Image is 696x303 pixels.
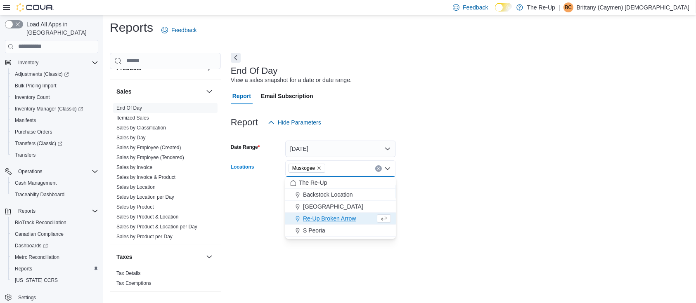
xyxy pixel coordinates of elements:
[116,194,174,200] a: Sales by Location per Day
[15,180,57,186] span: Cash Management
[158,22,200,38] a: Feedback
[292,164,315,172] span: Muskogee
[116,234,173,240] a: Sales by Product per Day
[116,233,173,240] span: Sales by Product per Day
[116,87,203,96] button: Sales
[15,152,36,158] span: Transfers
[8,80,102,92] button: Bulk Pricing Import
[116,253,133,261] h3: Taxes
[12,150,98,160] span: Transfers
[116,223,197,230] span: Sales by Product & Location per Day
[116,87,132,96] h3: Sales
[116,184,156,190] a: Sales by Location
[12,92,53,102] a: Inventory Count
[565,2,572,12] span: BC
[15,167,98,176] span: Operations
[15,231,64,237] span: Canadian Compliance
[559,2,560,12] p: |
[265,114,324,131] button: Hide Parameters
[12,275,98,285] span: Washington CCRS
[231,117,258,127] h3: Report
[116,145,181,150] a: Sales by Employee (Created)
[231,76,352,85] div: View a sales snapshot for a date or date range.
[8,149,102,161] button: Transfers
[110,103,221,245] div: Sales
[8,263,102,275] button: Reports
[285,201,396,213] button: [GEOGRAPHIC_DATA]
[2,291,102,303] button: Settings
[116,174,175,180] a: Sales by Invoice & Product
[15,71,69,78] span: Adjustments (Classic)
[15,106,83,112] span: Inventory Manager (Classic)
[285,177,396,237] div: Choose from the following options
[12,241,51,251] a: Dashboards
[204,87,214,96] button: Sales
[303,214,356,223] span: Re-Up Broken Arrow
[8,115,102,126] button: Manifests
[12,190,98,200] span: Traceabilty Dashboard
[15,219,66,226] span: BioTrack Reconciliation
[8,228,102,240] button: Canadian Compliance
[116,174,175,181] span: Sales by Invoice & Product
[289,164,325,173] span: Muskogee
[18,168,43,175] span: Operations
[116,214,179,220] a: Sales by Product & Location
[12,190,68,200] a: Traceabilty Dashboard
[12,229,98,239] span: Canadian Compliance
[15,58,42,68] button: Inventory
[15,58,98,68] span: Inventory
[116,115,149,121] a: Itemized Sales
[116,125,166,131] a: Sales by Classification
[116,164,152,171] span: Sales by Invoice
[278,118,321,127] span: Hide Parameters
[285,225,396,237] button: S Peoria
[116,280,152,286] a: Tax Exemptions
[12,218,70,228] a: BioTrack Reconciliation
[231,164,254,170] label: Locations
[2,57,102,68] button: Inventory
[110,19,153,36] h1: Reports
[116,280,152,287] span: Tax Exemptions
[12,127,98,137] span: Purchase Orders
[12,69,72,79] a: Adjustments (Classic)
[15,254,59,261] span: Metrc Reconciliation
[12,241,98,251] span: Dashboards
[8,240,102,251] a: Dashboards
[15,265,32,272] span: Reports
[12,178,98,188] span: Cash Management
[15,140,62,147] span: Transfers (Classic)
[15,191,64,198] span: Traceabilty Dashboard
[8,251,102,263] button: Metrc Reconciliation
[12,115,39,125] a: Manifests
[15,94,50,101] span: Inventory Count
[495,3,512,12] input: Dark Mode
[384,165,391,172] button: Close list of options
[231,53,241,63] button: Next
[116,154,184,161] span: Sales by Employee (Tendered)
[12,104,98,114] span: Inventory Manager (Classic)
[12,150,39,160] a: Transfers
[15,293,39,303] a: Settings
[18,59,38,66] span: Inventory
[303,202,363,211] span: [GEOGRAPHIC_DATA]
[303,190,353,199] span: Backstock Location
[204,252,214,262] button: Taxes
[8,177,102,189] button: Cash Management
[299,179,327,187] span: The Re-Up
[577,2,689,12] p: Brittany (Caymen) [DEMOGRAPHIC_DATA]
[463,3,488,12] span: Feedback
[12,264,36,274] a: Reports
[23,20,98,37] span: Load All Apps in [GEOGRAPHIC_DATA]
[12,264,98,274] span: Reports
[12,218,98,228] span: BioTrack Reconciliation
[12,229,67,239] a: Canadian Compliance
[12,104,86,114] a: Inventory Manager (Classic)
[15,82,57,89] span: Bulk Pricing Import
[12,127,56,137] a: Purchase Orders
[116,184,156,190] span: Sales by Location
[12,81,60,91] a: Bulk Pricing Import
[12,139,66,148] a: Transfers (Classic)
[116,134,146,141] span: Sales by Day
[15,292,98,302] span: Settings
